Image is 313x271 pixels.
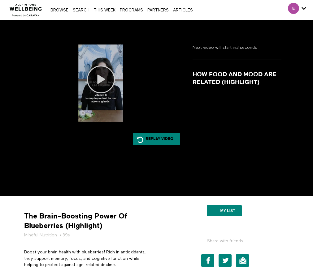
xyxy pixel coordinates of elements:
a: Search [71,8,91,12]
button: My list [207,205,242,216]
a: PROGRAMS [118,8,145,12]
a: Twitter [219,254,232,267]
p: Boost your brain health with blueberries! Rich in antioxidants, they support memory, focus, and c... [24,249,152,268]
a: PARTNERS [146,8,170,12]
a: Mindful Nutrition [24,232,57,238]
strong: 3 seconds [236,45,257,50]
h5: Share with friends [170,238,280,249]
nav: Primary [49,7,194,13]
a: Facebook [201,254,214,267]
a: Replay Video [133,133,180,145]
a: ARTICLES [172,8,194,12]
p: Next video will start in [193,44,281,51]
strong: The Brain-Boosting Power Of Blueberries (Highlight) [24,211,152,231]
a: Browse [49,8,70,12]
h5: • 39s [24,232,152,238]
a: Email [236,254,249,267]
strong: How Food and Mood are Related (Highlight) [193,71,281,87]
a: THIS WEEK [92,8,117,12]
